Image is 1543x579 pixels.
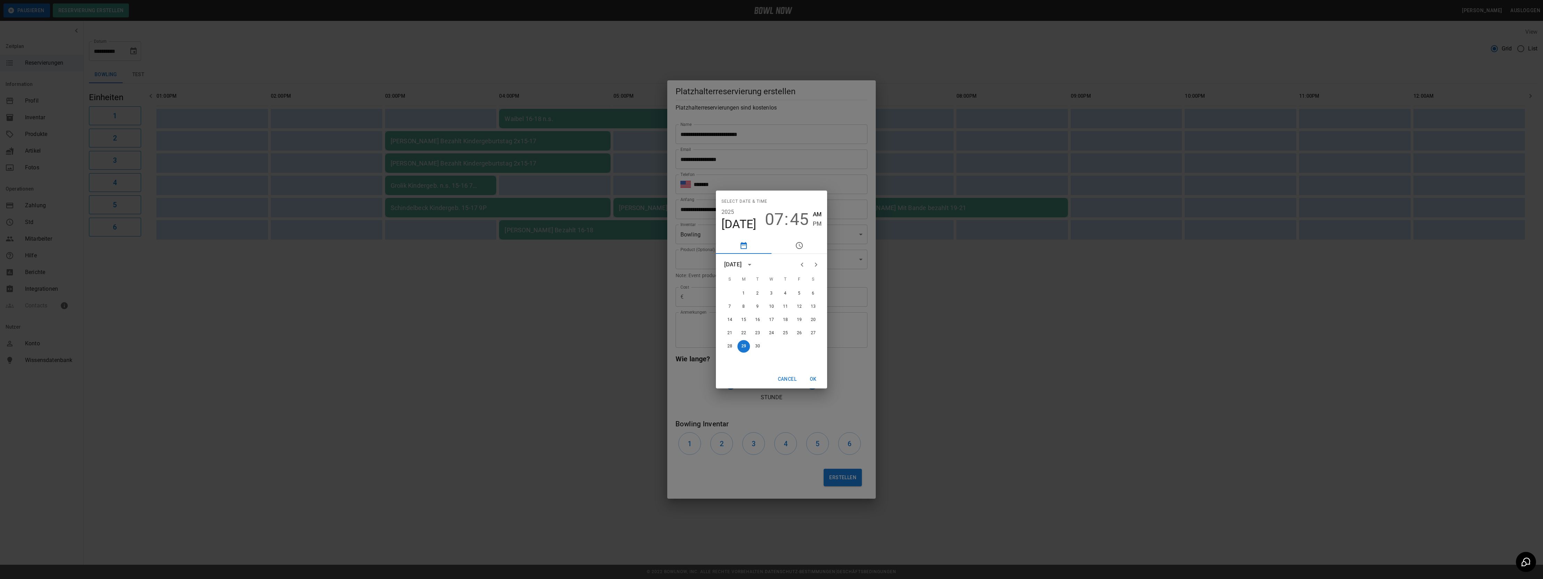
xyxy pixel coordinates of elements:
button: 5 [793,287,806,300]
button: 9 [751,300,764,313]
button: Cancel [775,373,799,386]
button: 07 [765,210,784,229]
button: Next month [809,258,823,272]
button: calendar view is open, switch to year view [744,259,756,271]
button: 15 [737,314,750,326]
span: Thursday [779,273,792,287]
button: 19 [793,314,806,326]
button: 22 [737,327,750,339]
button: PM [813,219,822,228]
button: pick date [716,237,771,254]
button: 4 [779,287,792,300]
button: 13 [807,300,819,313]
span: Friday [793,273,806,287]
button: 24 [765,327,778,339]
button: 17 [765,314,778,326]
span: Monday [737,273,750,287]
button: 12 [793,300,806,313]
button: 45 [790,210,809,229]
button: 2025 [721,207,734,217]
button: 8 [737,300,750,313]
button: 10 [765,300,778,313]
button: OK [802,373,824,386]
span: : [784,210,789,229]
button: 14 [724,314,736,326]
span: Sunday [724,273,736,287]
button: 26 [793,327,806,339]
button: 28 [724,340,736,353]
span: Select date & time [721,196,767,207]
span: Wednesday [765,273,778,287]
button: 7 [724,300,736,313]
button: 21 [724,327,736,339]
div: [DATE] [724,260,742,269]
button: 1 [737,287,750,300]
button: 20 [807,314,819,326]
button: AM [813,210,822,219]
button: 27 [807,327,819,339]
button: 18 [779,314,792,326]
span: Saturday [807,273,819,287]
span: Tuesday [751,273,764,287]
button: 11 [779,300,792,313]
button: 3 [765,287,778,300]
button: 25 [779,327,792,339]
button: 30 [751,340,764,353]
button: pick time [771,237,827,254]
button: 16 [751,314,764,326]
button: Previous month [795,258,809,272]
button: 23 [751,327,764,339]
button: 6 [807,287,819,300]
button: 29 [737,340,750,353]
button: [DATE] [721,217,757,232]
button: 2 [751,287,764,300]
